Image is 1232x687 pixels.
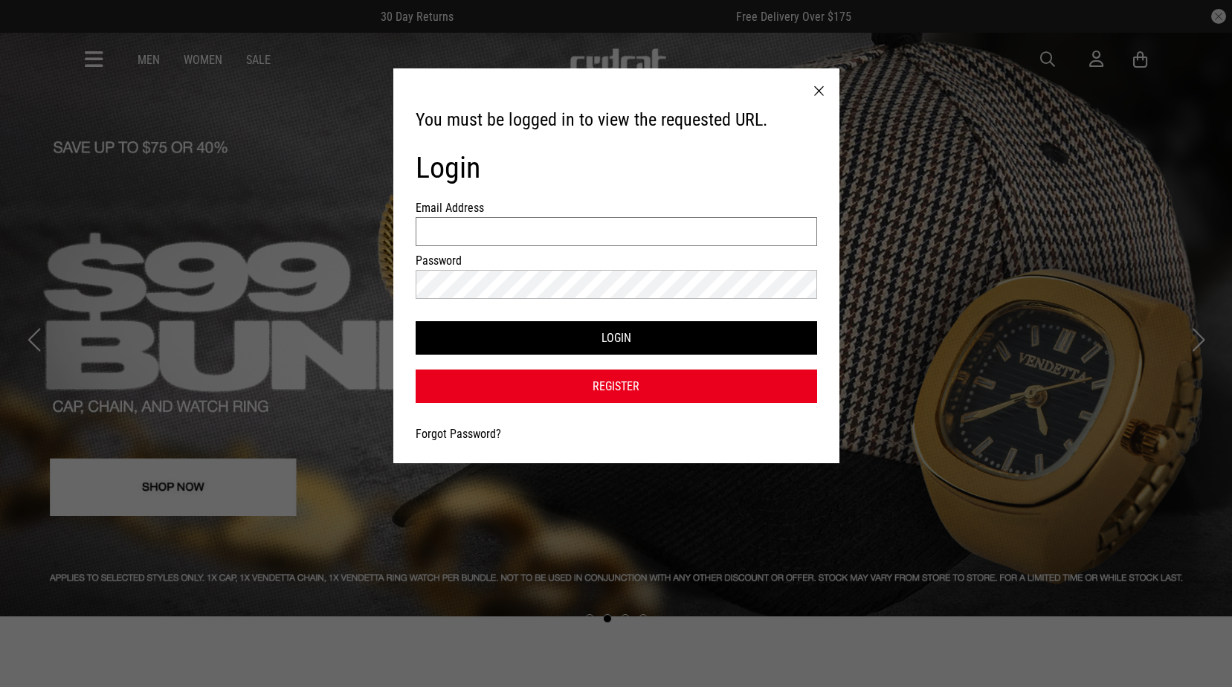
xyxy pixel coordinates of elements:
h1: Login [416,150,817,186]
label: Password [416,254,496,268]
button: Login [416,321,817,355]
a: Register [416,370,817,403]
h3: You must be logged in to view the requested URL. [416,109,817,132]
a: Forgot Password? [416,427,501,441]
label: Email Address [416,201,496,215]
button: Open LiveChat chat widget [12,6,57,51]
